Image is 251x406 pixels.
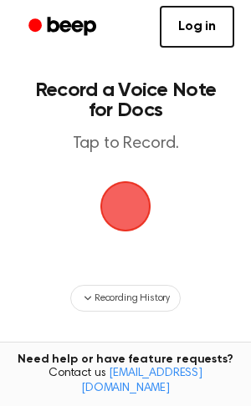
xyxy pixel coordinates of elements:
[95,291,170,306] span: Recording History
[70,285,181,312] button: Recording History
[100,181,151,231] button: Beep Logo
[160,6,234,48] a: Log in
[17,11,111,43] a: Beep
[30,80,221,120] h1: Record a Voice Note for Docs
[10,367,241,396] span: Contact us
[81,368,202,394] a: [EMAIL_ADDRESS][DOMAIN_NAME]
[30,134,221,155] p: Tap to Record.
